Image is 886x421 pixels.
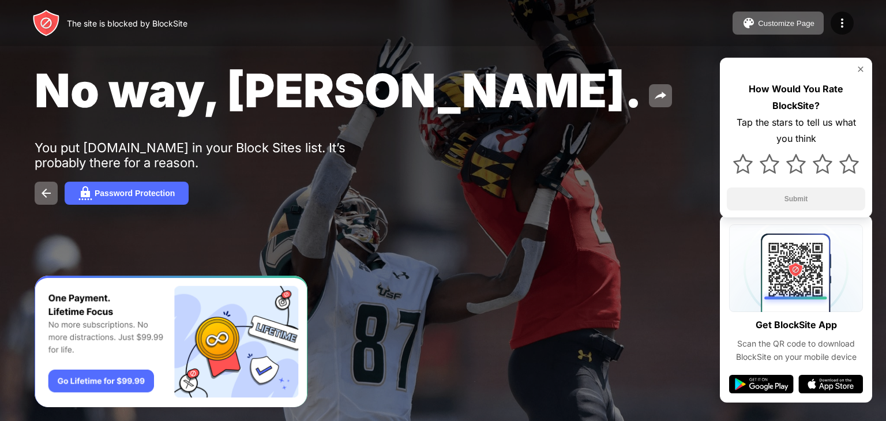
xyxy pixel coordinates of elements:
[67,18,187,28] div: The site is blocked by BlockSite
[742,16,756,30] img: pallet.svg
[760,154,779,174] img: star.svg
[758,19,814,28] div: Customize Page
[786,154,806,174] img: star.svg
[65,182,189,205] button: Password Protection
[756,317,837,333] div: Get BlockSite App
[654,89,667,103] img: share.svg
[813,154,832,174] img: star.svg
[733,154,753,174] img: star.svg
[727,81,865,114] div: How Would You Rate BlockSite?
[727,187,865,210] button: Submit
[35,140,391,170] div: You put [DOMAIN_NAME] in your Block Sites list. It’s probably there for a reason.
[729,375,794,393] img: google-play.svg
[95,189,175,198] div: Password Protection
[35,62,642,118] span: No way, [PERSON_NAME].
[733,12,824,35] button: Customize Page
[32,9,60,37] img: header-logo.svg
[835,16,849,30] img: menu-icon.svg
[856,65,865,74] img: rate-us-close.svg
[729,224,863,312] img: qrcode.svg
[78,186,92,200] img: password.svg
[729,337,863,363] div: Scan the QR code to download BlockSite on your mobile device
[39,186,53,200] img: back.svg
[727,114,865,148] div: Tap the stars to tell us what you think
[839,154,859,174] img: star.svg
[35,276,307,408] iframe: Banner
[798,375,863,393] img: app-store.svg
